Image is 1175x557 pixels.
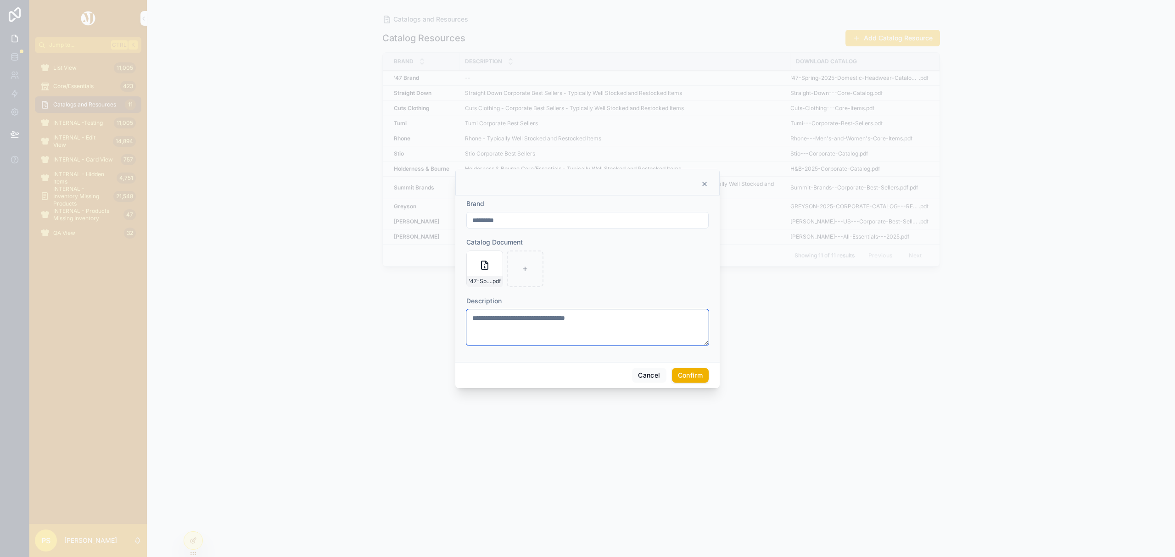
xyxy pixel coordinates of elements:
[466,200,484,207] span: Brand
[469,278,491,285] span: '47-Spring-2025-Domestic-Headwear-Catalog_Retail
[672,368,709,383] button: Confirm
[466,297,502,305] span: Description
[632,368,666,383] button: Cancel
[491,278,501,285] span: .pdf
[466,238,523,246] span: Catalog Document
